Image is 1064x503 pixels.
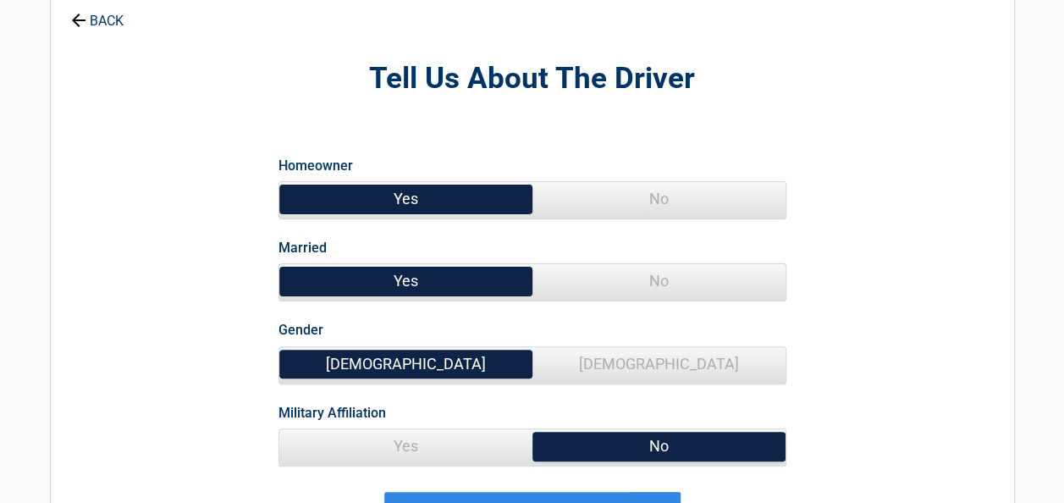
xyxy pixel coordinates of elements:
[278,318,323,341] label: Gender
[532,429,786,463] span: No
[279,347,532,381] span: [DEMOGRAPHIC_DATA]
[532,264,786,298] span: No
[144,59,921,99] h2: Tell Us About The Driver
[279,182,532,216] span: Yes
[532,182,786,216] span: No
[279,264,532,298] span: Yes
[278,401,386,424] label: Military Affiliation
[532,347,786,381] span: [DEMOGRAPHIC_DATA]
[278,154,353,177] label: Homeowner
[279,429,532,463] span: Yes
[278,236,327,259] label: Married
